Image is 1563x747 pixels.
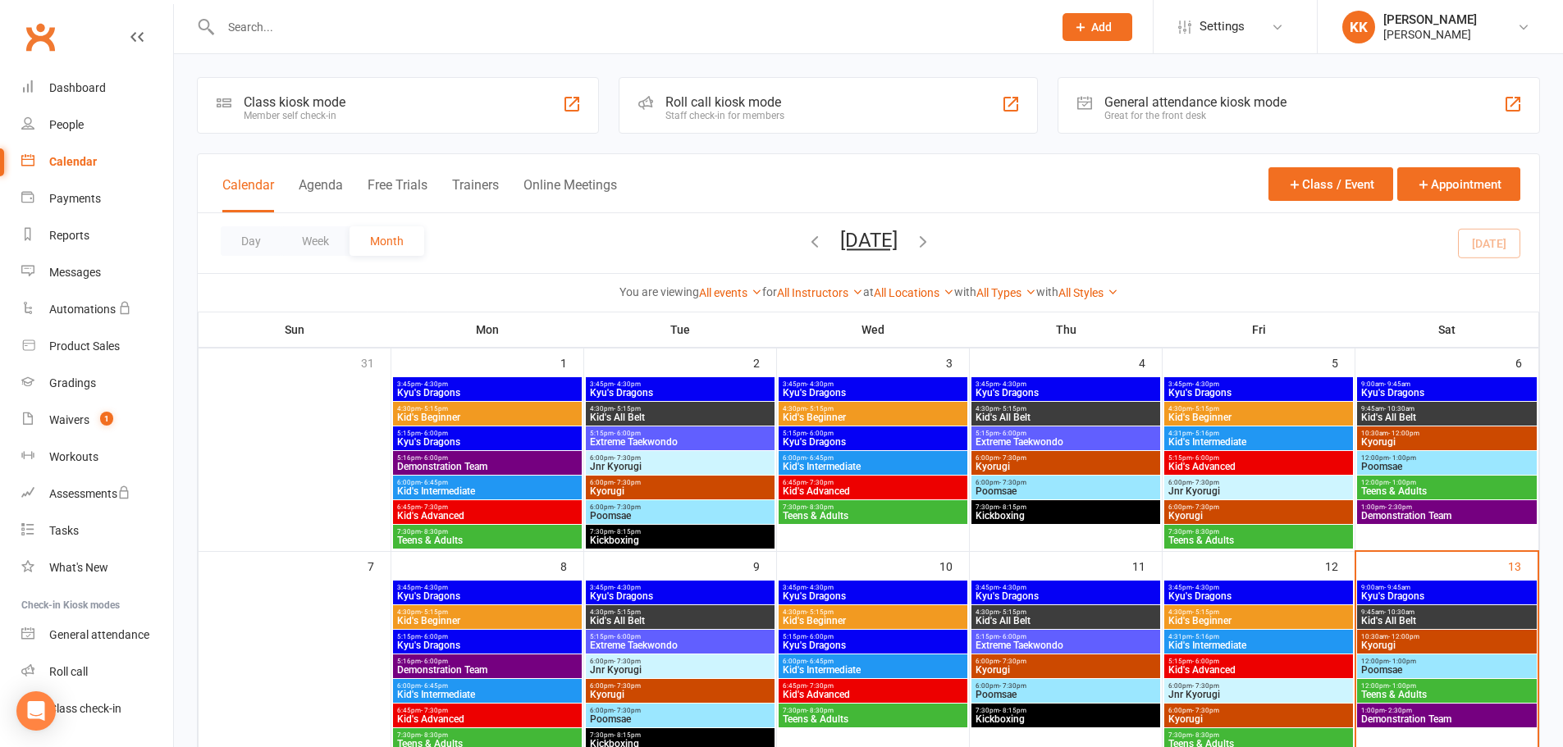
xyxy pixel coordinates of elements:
span: Kid's Advanced [1168,462,1350,471]
span: - 5:15pm [614,405,641,412]
span: - 6:45pm [421,682,448,690]
span: Kid's Intermediate [782,462,964,471]
button: Add [1063,13,1132,41]
span: - 5:15pm [421,608,448,616]
span: Kid's All Belt [975,412,1157,422]
span: 3:45pm [782,584,964,591]
span: - 2:30pm [1385,503,1412,511]
span: 5:15pm [1168,658,1350,665]
th: Sun [199,312,391,347]
span: - 8:15pm [999,503,1026,511]
span: Kid's All Belt [1360,616,1533,626]
a: All Styles [1058,286,1118,299]
span: 1:00pm [1360,503,1533,511]
span: 5:16pm [396,454,578,462]
a: Workouts [21,439,173,476]
span: Kyu's Dragons [396,388,578,398]
span: 4:30pm [396,608,578,616]
span: - 9:45am [1384,380,1410,388]
span: 7:30pm [1168,528,1350,535]
span: - 6:00pm [421,658,448,665]
span: - 6:00pm [999,430,1026,437]
span: - 7:30pm [999,479,1026,486]
span: Kid's All Belt [975,616,1157,626]
span: 4:31pm [1168,633,1350,640]
span: 6:45pm [782,479,964,486]
span: 3:45pm [396,380,578,388]
strong: at [863,285,874,298]
span: 5:15pm [396,430,578,437]
span: 12:00pm [1360,479,1533,486]
div: Great for the front desk [1104,110,1287,121]
span: Kyorugi [975,462,1157,471]
span: Teens & Adults [1168,535,1350,545]
span: 6:00pm [589,503,771,511]
span: Poomsae [975,486,1157,496]
span: 9:45am [1360,608,1533,616]
span: - 5:16pm [1192,633,1219,640]
span: - 5:15pm [1192,405,1219,412]
span: Kyorugi [1360,640,1533,650]
div: Member self check-in [244,110,345,121]
span: 3:45pm [396,584,578,591]
span: 4:30pm [1168,405,1350,412]
span: Extreme Taekwondo [589,640,771,650]
span: Demonstration Team [396,665,578,675]
span: 3:45pm [975,380,1157,388]
span: - 9:45am [1384,584,1410,591]
span: Teens & Adults [396,535,578,545]
span: - 1:00pm [1389,454,1416,462]
div: [PERSON_NAME] [1383,27,1477,42]
th: Wed [777,312,970,347]
span: Kyu's Dragons [782,437,964,447]
span: Kyu's Dragons [589,591,771,601]
span: - 7:30pm [807,682,834,690]
span: - 4:30pm [614,380,641,388]
span: 6:00pm [589,454,771,462]
div: Waivers [49,413,89,426]
span: 4:30pm [782,608,964,616]
span: 6:00pm [1168,682,1350,690]
strong: You are viewing [619,285,699,298]
span: 6:00pm [589,682,771,690]
span: - 8:30pm [1192,528,1219,535]
div: People [49,118,84,131]
span: Kid's Beginner [782,412,964,422]
span: 4:30pm [1168,608,1350,616]
span: Kid's All Belt [1360,412,1533,422]
span: 5:15pm [1168,454,1350,462]
span: Kyorugi [1360,437,1533,447]
span: - 7:30pm [614,479,641,486]
span: - 8:30pm [807,503,834,511]
span: Kyorugi [975,665,1157,675]
span: Kid's Beginner [396,616,578,626]
span: Kyu's Dragons [1360,388,1533,398]
div: Messages [49,266,101,279]
span: - 5:15pm [807,608,834,616]
span: - 4:30pm [999,584,1026,591]
a: All Types [976,286,1036,299]
button: Appointment [1397,167,1520,201]
span: Kyorugi [589,486,771,496]
span: - 7:30pm [614,503,641,511]
span: Kyu's Dragons [589,388,771,398]
span: - 1:00pm [1389,479,1416,486]
div: Roll call [49,665,88,678]
div: Calendar [49,155,97,168]
span: 5:15pm [396,633,578,640]
span: 3:45pm [589,584,771,591]
span: - 10:30am [1384,405,1414,412]
span: Kyu's Dragons [1168,388,1350,398]
span: Demonstration Team [396,462,578,471]
span: 6:45pm [396,503,578,511]
span: 3:45pm [1168,380,1350,388]
th: Mon [391,312,584,347]
span: 5:15pm [589,430,771,437]
span: Kickboxing [589,535,771,545]
span: - 8:30pm [421,528,448,535]
span: 4:30pm [975,608,1157,616]
span: 4:30pm [589,405,771,412]
span: - 5:15pm [999,405,1026,412]
span: - 7:30pm [1192,682,1219,690]
button: Free Trials [368,177,427,212]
